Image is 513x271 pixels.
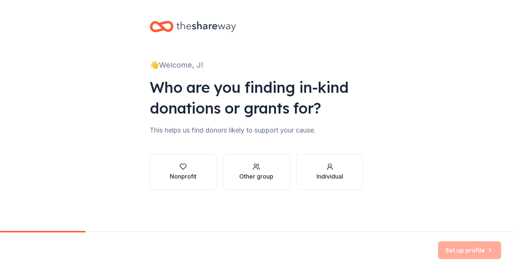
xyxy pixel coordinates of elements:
[150,154,217,190] button: Nonprofit
[150,77,364,118] div: Who are you finding in-kind donations or grants for?
[150,124,364,136] div: This helps us find donors likely to support your cause.
[239,172,273,181] div: Other group
[223,154,290,190] button: Other group
[296,154,363,190] button: Individual
[150,59,364,71] div: 👋 Welcome, J!
[316,172,343,181] div: Individual
[170,172,197,181] div: Nonprofit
